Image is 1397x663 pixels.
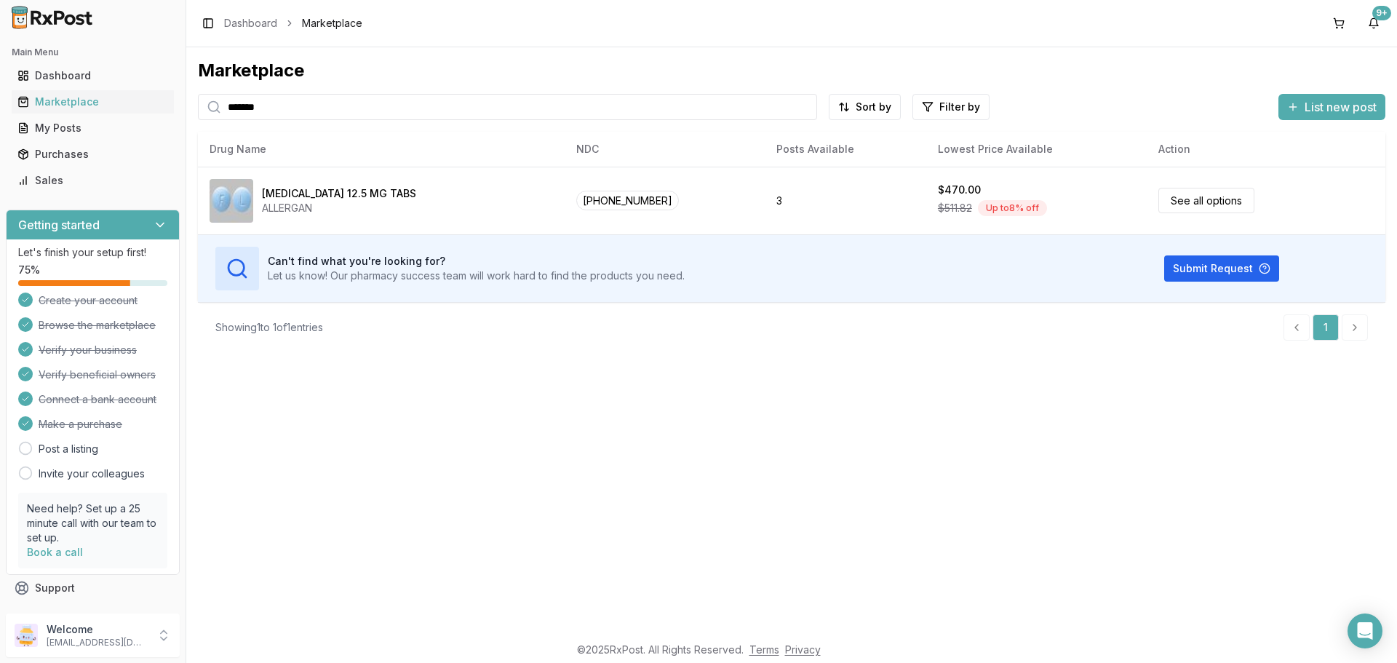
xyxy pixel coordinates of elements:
div: My Posts [17,121,168,135]
a: Dashboard [12,63,174,89]
span: $511.82 [938,201,972,215]
img: Savella 12.5 MG TABS [210,179,253,223]
a: Marketplace [12,89,174,115]
div: Marketplace [198,59,1385,82]
a: Terms [749,643,779,656]
span: Connect a bank account [39,392,156,407]
td: 3 [765,167,926,234]
p: [EMAIL_ADDRESS][DOMAIN_NAME] [47,637,148,648]
span: [PHONE_NUMBER] [576,191,679,210]
button: List new post [1278,94,1385,120]
a: Sales [12,167,174,194]
th: Lowest Price Available [926,132,1147,167]
th: Posts Available [765,132,926,167]
span: Verify your business [39,343,137,357]
div: ALLERGAN [262,201,416,215]
span: Browse the marketplace [39,318,156,333]
button: Filter by [912,94,990,120]
span: Marketplace [302,16,362,31]
span: Make a purchase [39,417,122,432]
a: Book a call [27,546,83,558]
a: 1 [1313,314,1339,341]
img: User avatar [15,624,38,647]
span: 75 % [18,263,40,277]
button: 9+ [1362,12,1385,35]
nav: pagination [1283,314,1368,341]
button: Dashboard [6,64,180,87]
div: Showing 1 to 1 of 1 entries [215,320,323,335]
div: [MEDICAL_DATA] 12.5 MG TABS [262,186,416,201]
div: Sales [17,173,168,188]
p: Need help? Set up a 25 minute call with our team to set up. [27,501,159,545]
h2: Main Menu [12,47,174,58]
span: Verify beneficial owners [39,368,156,382]
div: 9+ [1372,6,1391,20]
span: Sort by [856,100,891,114]
div: Marketplace [17,95,168,109]
img: RxPost Logo [6,6,99,29]
h3: Getting started [18,216,100,234]
span: Feedback [35,607,84,622]
button: Marketplace [6,90,180,114]
a: Privacy [785,643,821,656]
button: Support [6,575,180,601]
a: Post a listing [39,442,98,456]
button: Sort by [829,94,901,120]
h3: Can't find what you're looking for? [268,254,685,269]
button: Feedback [6,601,180,627]
span: List new post [1305,98,1377,116]
a: List new post [1278,101,1385,116]
button: My Posts [6,116,180,140]
div: Up to 8 % off [978,200,1047,216]
nav: breadcrumb [224,16,362,31]
span: Create your account [39,293,138,308]
a: Invite your colleagues [39,467,145,481]
p: Let us know! Our pharmacy success team will work hard to find the products you need. [268,269,685,283]
th: Action [1147,132,1385,167]
span: Filter by [939,100,980,114]
th: NDC [565,132,765,167]
button: Purchases [6,143,180,166]
button: Submit Request [1164,255,1279,282]
a: See all options [1158,188,1254,213]
p: Let's finish your setup first! [18,245,167,260]
div: $470.00 [938,183,981,197]
a: Purchases [12,141,174,167]
a: My Posts [12,115,174,141]
th: Drug Name [198,132,565,167]
button: Sales [6,169,180,192]
div: Open Intercom Messenger [1348,614,1382,648]
p: Welcome [47,622,148,637]
a: Dashboard [224,16,277,31]
div: Purchases [17,147,168,162]
div: Dashboard [17,68,168,83]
